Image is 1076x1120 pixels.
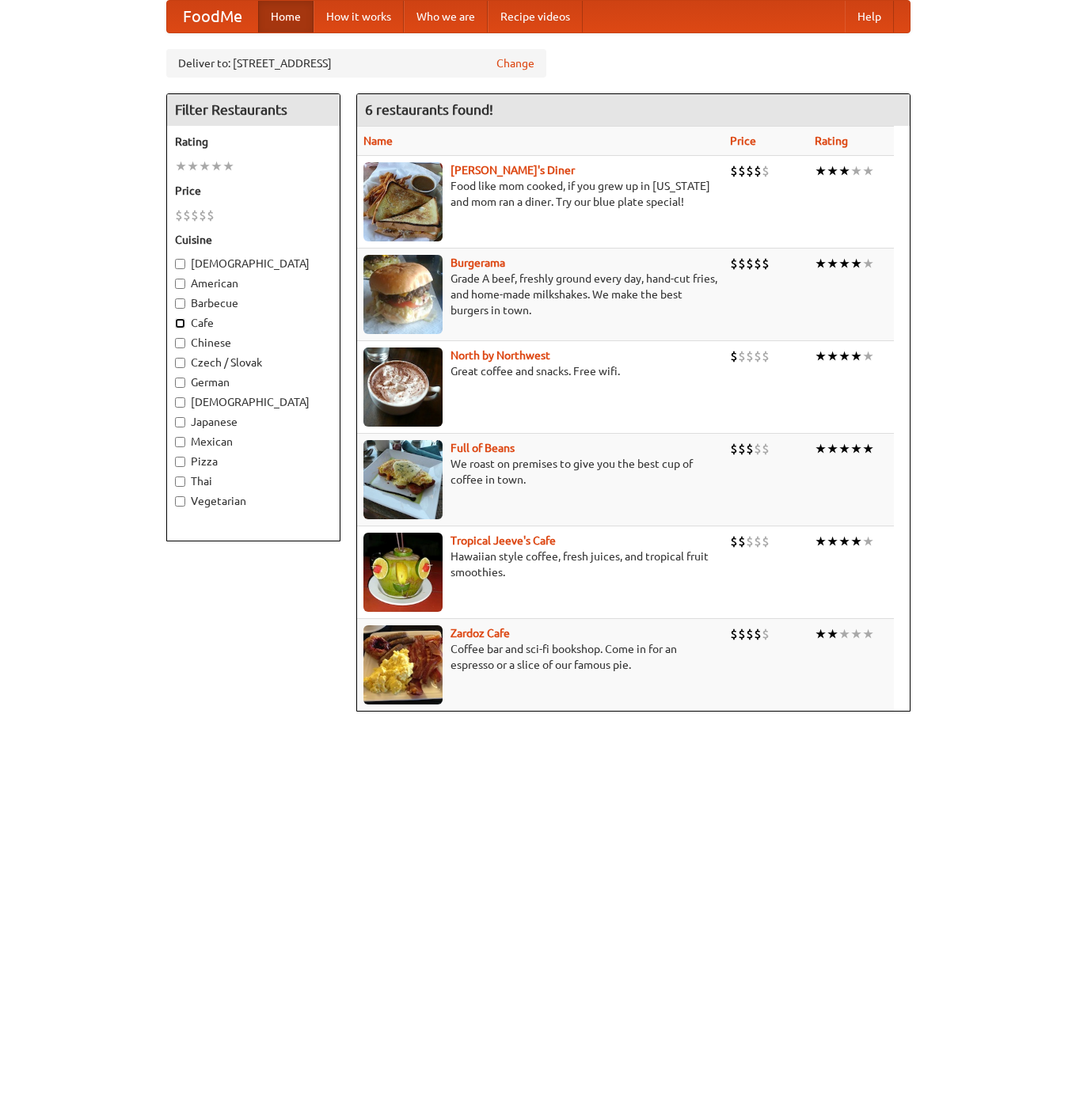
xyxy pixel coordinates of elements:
[363,549,717,580] p: Hawaiian style coffee, fresh juices, and tropical fruit smoothies.
[746,533,754,550] li: $
[175,279,185,289] input: American
[175,259,185,269] input: [DEMOGRAPHIC_DATA]
[850,347,862,365] li: ★
[815,347,827,365] li: ★
[862,162,874,180] li: ★
[827,255,838,272] li: ★
[730,440,738,457] li: $
[815,533,827,550] li: ★
[845,1,894,32] a: Help
[363,456,717,488] p: We roast on premises to give you the best cup of coffee in town.
[222,158,234,175] li: ★
[815,255,827,272] li: ★
[738,533,746,550] li: $
[187,158,199,175] li: ★
[827,347,838,365] li: ★
[451,627,510,640] a: Zardoz Cafe
[363,533,443,612] img: jeeves.jpg
[404,1,488,32] a: Who we are
[363,255,443,334] img: burgerama.jpg
[167,1,258,32] a: FoodMe
[730,162,738,180] li: $
[175,374,332,390] label: German
[363,271,717,318] p: Grade A beef, freshly ground every day, hand-cut fries, and home-made milkshakes. We make the bes...
[862,440,874,457] li: ★
[175,134,332,150] h5: Rating
[850,625,862,643] li: ★
[838,162,850,180] li: ★
[827,162,838,180] li: ★
[746,162,754,180] li: $
[850,440,862,457] li: ★
[183,207,191,224] li: $
[175,457,185,467] input: Pizza
[754,347,762,365] li: $
[496,55,534,71] a: Change
[365,102,493,117] ng-pluralize: 6 restaurants found!
[175,318,185,328] input: Cafe
[862,255,874,272] li: ★
[175,414,332,430] label: Japanese
[175,437,185,447] input: Mexican
[175,454,332,469] label: Pizza
[175,256,332,271] label: [DEMOGRAPHIC_DATA]
[754,533,762,550] li: $
[451,349,550,362] a: North by Northwest
[862,533,874,550] li: ★
[175,473,332,489] label: Thai
[199,207,207,224] li: $
[746,347,754,365] li: $
[815,135,848,147] a: Rating
[850,533,862,550] li: ★
[363,363,717,379] p: Great coffee and snacks. Free wifi.
[175,298,185,309] input: Barbecue
[175,158,187,175] li: ★
[762,255,770,272] li: $
[175,207,183,224] li: $
[451,534,556,547] a: Tropical Jeeve's Cafe
[762,347,770,365] li: $
[175,417,185,427] input: Japanese
[451,442,515,454] a: Full of Beans
[191,207,199,224] li: $
[738,162,746,180] li: $
[738,440,746,457] li: $
[166,49,546,78] div: Deliver to: [STREET_ADDRESS]
[363,178,717,210] p: Food like mom cooked, if you grew up in [US_STATE] and mom ran a diner. Try our blue plate special!
[363,440,443,519] img: beans.jpg
[175,338,185,348] input: Chinese
[838,255,850,272] li: ★
[175,397,185,408] input: [DEMOGRAPHIC_DATA]
[850,162,862,180] li: ★
[738,625,746,643] li: $
[730,255,738,272] li: $
[815,625,827,643] li: ★
[827,625,838,643] li: ★
[451,164,575,177] a: [PERSON_NAME]'s Diner
[754,625,762,643] li: $
[175,355,332,370] label: Czech / Slovak
[451,256,505,269] a: Burgerama
[314,1,404,32] a: How it works
[730,135,756,147] a: Price
[488,1,583,32] a: Recipe videos
[175,496,185,507] input: Vegetarian
[175,275,332,291] label: American
[175,434,332,450] label: Mexican
[363,347,443,427] img: north.jpg
[762,162,770,180] li: $
[175,183,332,199] h5: Price
[730,625,738,643] li: $
[862,625,874,643] li: ★
[827,533,838,550] li: ★
[838,625,850,643] li: ★
[746,625,754,643] li: $
[363,625,443,704] img: zardoz.jpg
[815,162,827,180] li: ★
